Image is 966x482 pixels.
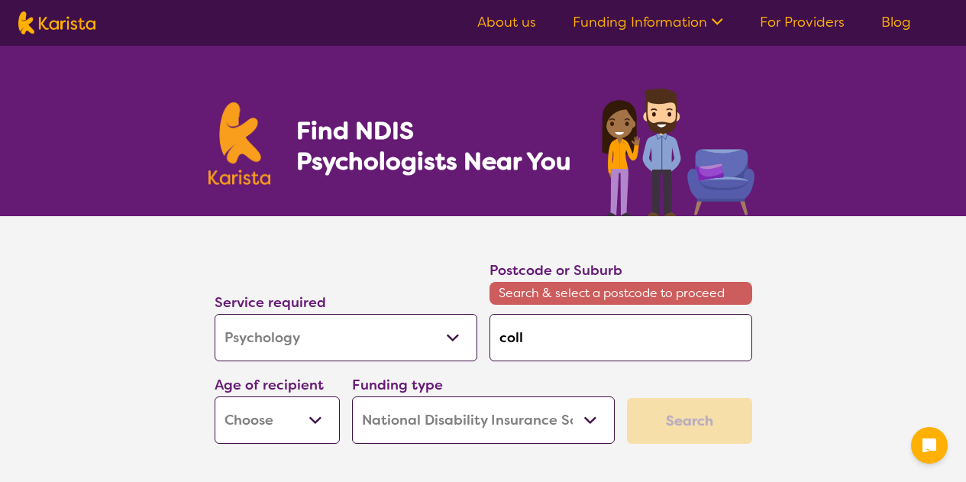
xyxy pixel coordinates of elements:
[215,293,326,312] label: Service required
[296,115,579,176] h1: Find NDIS Psychologists Near You
[596,82,758,216] img: psychology
[477,13,536,31] a: About us
[573,13,723,31] a: Funding Information
[215,376,324,394] label: Age of recipient
[489,314,752,361] input: Type
[18,11,95,34] img: Karista logo
[208,102,271,185] img: Karista logo
[760,13,845,31] a: For Providers
[489,282,752,305] span: Search & select a postcode to proceed
[489,261,622,280] label: Postcode or Suburb
[352,376,443,394] label: Funding type
[881,13,911,31] a: Blog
